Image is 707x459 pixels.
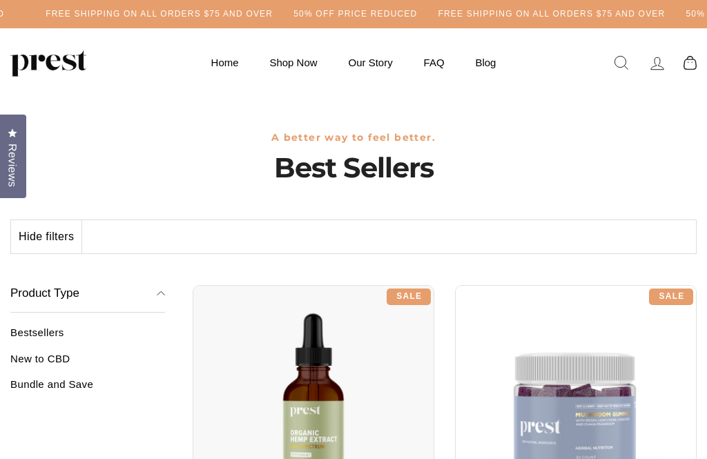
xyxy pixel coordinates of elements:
[438,8,665,20] h5: Free Shipping on all orders $75 and over
[10,132,697,144] h3: A better way to feel better.
[197,49,510,76] ul: Primary
[10,326,165,349] a: Bestsellers
[387,289,431,305] div: Sale
[10,275,165,313] button: Product Type
[11,220,82,253] button: Hide filters
[410,49,458,76] a: FAQ
[255,49,331,76] a: Shop Now
[293,8,417,20] h5: 50% OFF PRICE REDUCED
[46,8,273,20] h5: Free Shipping on all orders $75 and over
[649,289,693,305] div: Sale
[461,49,510,76] a: Blog
[10,49,86,77] img: PREST ORGANICS
[10,150,697,185] h1: Best Sellers
[197,49,253,76] a: Home
[335,49,407,76] a: Our Story
[3,144,21,187] span: Reviews
[10,353,165,375] a: New to CBD
[10,378,165,401] a: Bundle and Save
